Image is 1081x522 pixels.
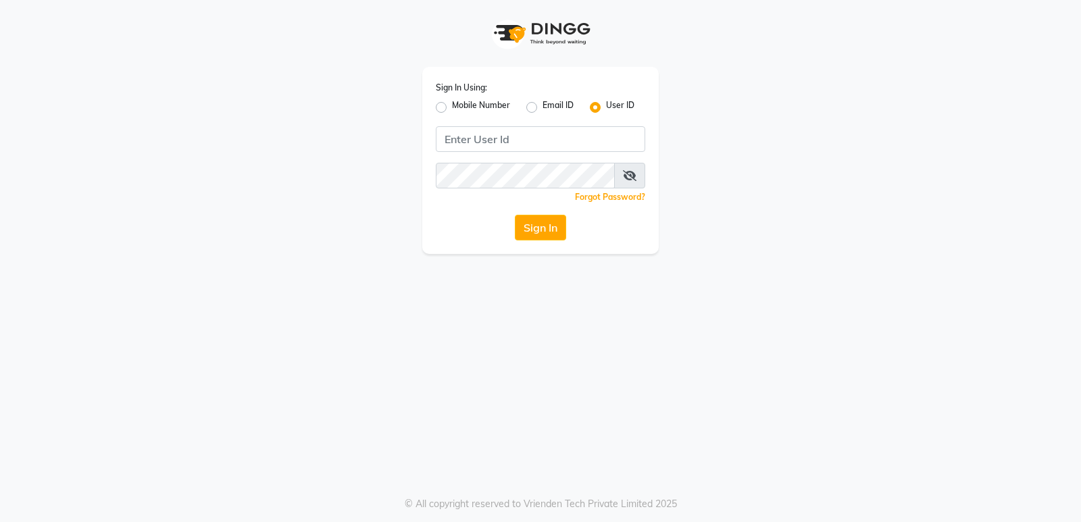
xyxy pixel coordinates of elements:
input: Username [436,126,645,152]
label: Mobile Number [452,99,510,115]
label: User ID [606,99,634,115]
a: Forgot Password? [575,192,645,202]
button: Sign In [515,215,566,240]
input: Username [436,163,615,188]
label: Sign In Using: [436,82,487,94]
label: Email ID [543,99,574,115]
img: logo1.svg [486,14,595,53]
